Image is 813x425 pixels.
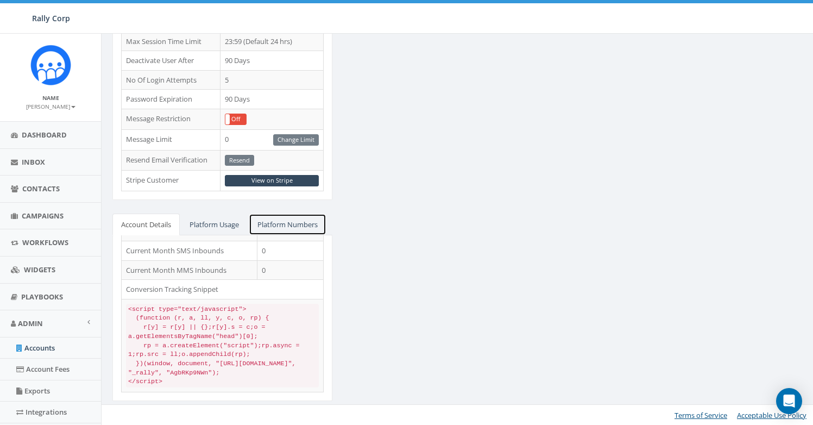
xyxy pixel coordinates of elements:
[225,114,247,125] div: OnOff
[22,184,60,193] span: Contacts
[737,410,806,420] a: Acceptable Use Policy
[675,410,727,420] a: Terms of Service
[249,214,326,236] a: Platform Numbers
[220,129,324,150] td: 0
[18,318,43,328] span: Admin
[112,214,180,236] a: Account Details
[122,280,324,299] td: Conversion Tracking Snippet
[22,211,64,221] span: Campaigns
[122,70,220,90] td: No Of Login Attempts
[122,260,257,280] td: Current Month MMS Inbounds
[257,260,324,280] td: 0
[122,90,220,109] td: Password Expiration
[122,241,257,261] td: Current Month SMS Inbounds
[776,388,802,414] div: Open Intercom Messenger
[225,114,246,124] label: Off
[30,45,71,85] img: Icon_1.png
[21,292,63,302] span: Playbooks
[122,129,220,150] td: Message Limit
[122,150,220,171] td: Resend Email Verification
[225,175,319,186] a: View on Stripe
[122,51,220,71] td: Deactivate User After
[122,171,220,191] td: Stripe Customer
[42,94,59,102] small: Name
[32,13,70,23] span: Rally Corp
[26,103,75,110] small: [PERSON_NAME]
[220,51,324,71] td: 90 Days
[257,241,324,261] td: 0
[22,237,68,247] span: Workflows
[126,304,319,387] code: <script type="text/javascript"> (function (r, a, ll, y, c, o, rp) { r[y] = r[y] || {};r[y].s = c;...
[181,214,248,236] a: Platform Usage
[122,32,220,51] td: Max Session Time Limit
[220,70,324,90] td: 5
[22,130,67,140] span: Dashboard
[220,32,324,51] td: 23:59 (Default 24 hrs)
[26,101,75,111] a: [PERSON_NAME]
[22,157,45,167] span: Inbox
[122,109,220,129] td: Message Restriction
[220,90,324,109] td: 90 Days
[24,265,55,274] span: Widgets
